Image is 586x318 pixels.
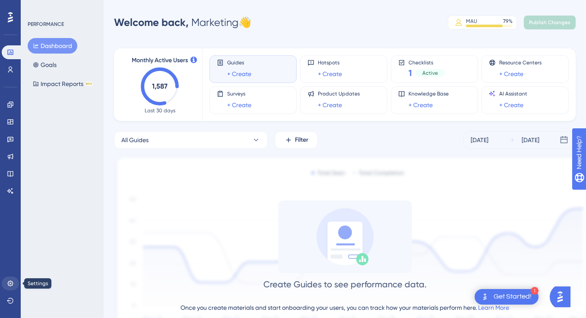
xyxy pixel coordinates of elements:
a: + Create [409,100,433,110]
span: Publish Changes [529,19,570,26]
button: Goals [28,57,62,73]
div: 79 % [503,18,513,25]
button: Publish Changes [524,16,576,29]
span: Product Updates [318,90,360,97]
span: Surveys [227,90,251,97]
a: + Create [227,69,251,79]
span: Knowledge Base [409,90,449,97]
span: Active [422,70,438,76]
span: 1 [409,67,412,79]
span: Checklists [409,59,445,65]
a: + Create [318,69,342,79]
span: Welcome back, [114,16,189,29]
text: 1,587 [152,82,168,90]
span: Hotspots [318,59,342,66]
a: + Create [318,100,342,110]
button: Impact ReportsBETA [28,76,98,92]
span: All Guides [121,135,149,145]
div: [DATE] [522,135,539,145]
span: Guides [227,59,251,66]
span: Resource Centers [499,59,542,66]
span: AI Assistant [499,90,527,97]
button: Filter [275,131,318,149]
div: 1 [531,287,538,295]
div: Create Guides to see performance data. [263,278,427,290]
span: Need Help? [20,2,54,13]
a: Learn More [478,304,509,311]
button: All Guides [114,131,268,149]
img: launcher-image-alternative-text [480,292,490,302]
a: + Create [499,100,523,110]
span: Monthly Active Users [132,55,188,66]
span: Last 30 days [145,107,175,114]
div: Get Started! [494,292,532,302]
a: + Create [499,69,523,79]
div: Marketing 👋 [114,16,251,29]
div: BETA [85,82,93,86]
span: Filter [295,135,308,145]
div: MAU [466,18,477,25]
div: [DATE] [471,135,488,145]
div: Open Get Started! checklist, remaining modules: 1 [475,289,538,305]
div: PERFORMANCE [28,21,64,28]
iframe: UserGuiding AI Assistant Launcher [550,284,576,310]
button: Dashboard [28,38,77,54]
div: Once you create materials and start onboarding your users, you can track how your materials perfo... [181,302,509,313]
a: + Create [227,100,251,110]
